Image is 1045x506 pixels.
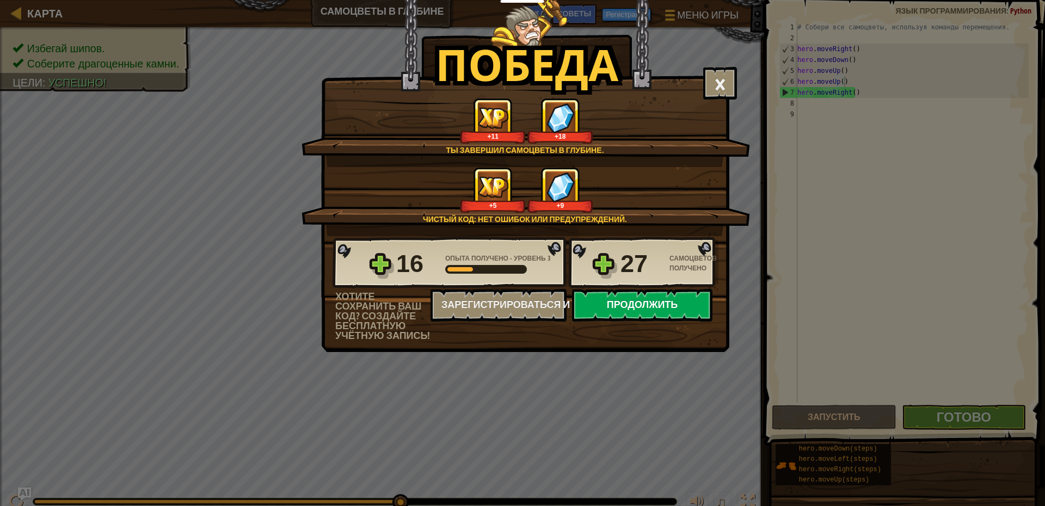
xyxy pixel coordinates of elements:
[435,40,618,88] h1: Победа
[572,289,712,322] button: Продолжить
[478,176,508,198] img: Опыта получено
[530,201,591,209] div: +9
[445,254,510,263] span: Опыта получено
[512,254,548,263] span: Уровень
[478,107,508,128] img: Опыта получено
[669,254,718,273] div: Самоцветов получено
[546,103,575,133] img: Самоцветов получено
[431,289,567,322] button: Зарегистрироваться и сохранить
[335,292,431,341] div: Хотите сохранить ваш код? Создайте бесплатную учётную запись!
[353,214,697,225] div: Чистый код: нет ошибок или предупреждений.
[462,132,524,140] div: +11
[396,246,439,281] div: 16
[353,145,697,156] div: Ты завершил Самоцветы в глубине.
[530,132,591,140] div: +18
[703,67,737,100] button: ×
[462,201,524,209] div: +5
[445,254,551,263] div: -
[548,254,551,263] span: 3
[546,172,575,202] img: Самоцветов получено
[620,246,663,281] div: 27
